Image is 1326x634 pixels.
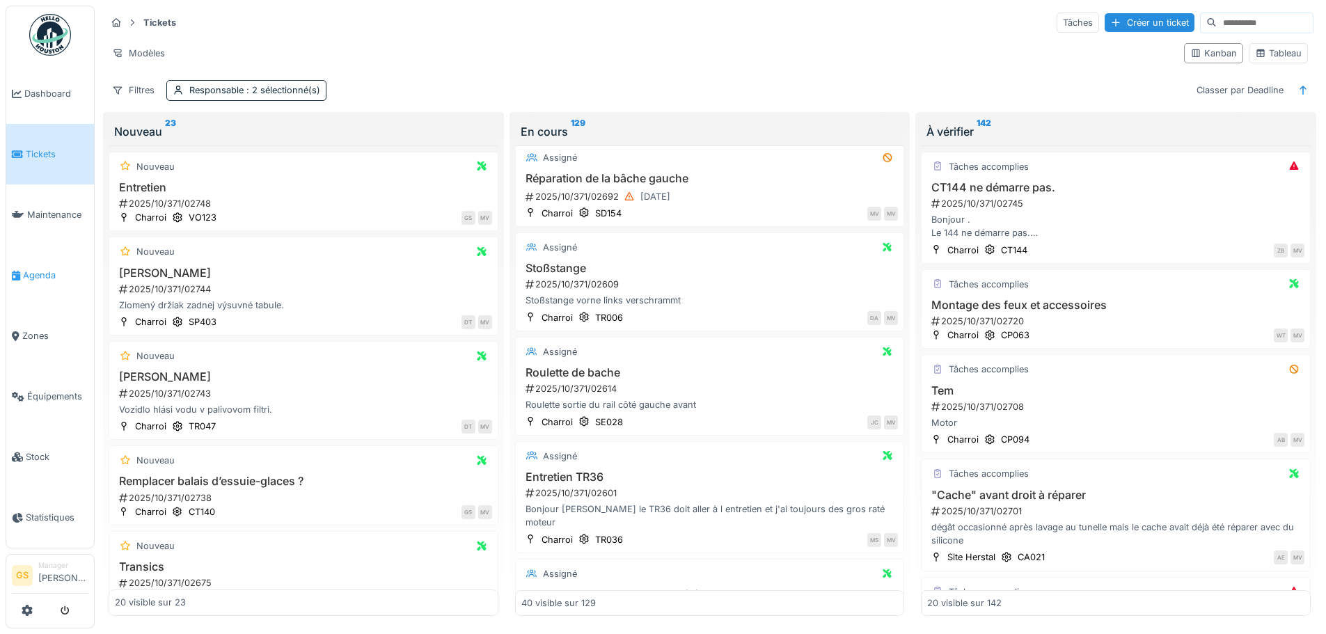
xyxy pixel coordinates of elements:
div: 20 visible sur 23 [115,596,186,610]
div: 2025/10/371/02609 [524,278,899,291]
span: Agenda [23,269,88,282]
div: MV [884,415,898,429]
h3: Remplacer balais d’essuie-glaces ? [115,475,492,488]
div: 2025/10/371/02720 [930,315,1304,328]
div: Tâches accomplies [949,363,1029,376]
div: 40 visible sur 129 [521,596,596,610]
div: Manager [38,560,88,571]
div: CP063 [1001,328,1029,342]
span: Équipements [27,390,88,403]
div: 2025/10/371/02701 [930,505,1304,518]
div: Classer par Deadline [1190,80,1290,100]
div: MV [1291,550,1304,564]
div: Motor [927,416,1304,429]
div: Charroi [542,207,573,220]
div: TR036 [595,533,623,546]
h3: Transics [115,560,492,573]
h3: Réparation de la bâche gauche [521,172,899,185]
a: Maintenance [6,184,94,245]
h3: Montage des feux et accessoires [927,299,1304,312]
div: Site Herstal [947,550,995,564]
div: MV [478,420,492,434]
div: MV [1291,244,1304,257]
span: Tickets [26,148,88,161]
div: Filtres [106,80,161,100]
div: 2025/10/371/02675 [118,576,492,589]
div: Créer un ticket [1105,13,1194,32]
a: Tickets [6,124,94,184]
div: GS [461,211,475,225]
div: Assigné [543,567,577,580]
div: MS [867,533,881,547]
div: Stoßstange vorne links verschrammt [521,294,899,307]
div: Vozidlo hlási vodu v palivovom filtri. [115,403,492,416]
span: : 2 sélectionné(s) [244,85,320,95]
div: MV [478,315,492,329]
div: JC [867,415,881,429]
a: Équipements [6,366,94,427]
div: 2025/10/371/02692 [524,188,899,205]
img: Badge_color-CXgf-gQk.svg [29,14,71,56]
sup: 23 [165,123,176,140]
a: Dashboard [6,63,94,124]
strong: Tickets [138,16,182,29]
h3: [PERSON_NAME] [115,267,492,280]
div: Modèles [106,43,171,63]
div: Assigné [543,241,577,254]
a: Agenda [6,245,94,306]
div: MV [1291,433,1304,447]
a: Statistiques [6,487,94,548]
div: SP403 [189,315,216,328]
sup: 129 [571,123,585,140]
sup: 142 [977,123,991,140]
div: AE [1274,550,1288,564]
h3: Roulette de bache [521,366,899,379]
div: Assigné [543,345,577,358]
div: Nouveau [136,454,175,467]
div: DA [867,311,881,325]
h3: Stoßstange [521,262,899,275]
div: Charroi [947,244,979,257]
div: MV [867,207,881,221]
div: SE028 [595,415,623,429]
li: [PERSON_NAME] [38,560,88,590]
div: MV [478,505,492,519]
div: 2025/10/371/02614 [524,382,899,395]
div: MV [884,533,898,547]
div: Zlomený držiak zadnej výsuvné tabule. [115,299,492,312]
div: Nouveau [136,160,175,173]
div: Nouveau [136,349,175,363]
div: Tâches accomplies [949,585,1029,599]
span: Maintenance [27,208,88,221]
div: Assigné [543,450,577,463]
h3: CT144 ne démarre pas. [927,181,1304,194]
div: CA021 [1018,550,1045,564]
div: MV [478,211,492,225]
div: Charroi [135,211,166,224]
div: Bonjour [PERSON_NAME] le TR36 doit aller à l entretien et j'ai toujours des gros raté moteur [521,502,899,529]
div: [DATE] [640,190,670,203]
div: Charroi [135,420,166,433]
div: Tâches [1057,13,1099,33]
div: CP094 [1001,433,1029,446]
h3: [PERSON_NAME] [115,370,492,383]
h3: Entretien TR36 [521,470,899,484]
div: MV [884,311,898,325]
div: 2025/10/371/02738 [118,491,492,505]
div: DT [461,420,475,434]
div: Nouveau [114,123,493,140]
div: ZB [1274,244,1288,257]
div: GS [461,505,475,519]
div: VO123 [189,211,216,224]
div: dégât occasionné après lavage au tunelle mais le cache avait déjà été réparer avec du silicone [927,521,1304,547]
div: MV [1291,328,1304,342]
a: Zones [6,306,94,366]
span: Stock [26,450,88,463]
div: Charroi [542,533,573,546]
div: CT140 [189,505,215,518]
div: Charroi [135,505,166,518]
a: GS Manager[PERSON_NAME] [12,560,88,594]
div: Assigné [543,151,577,164]
span: Statistiques [26,511,88,524]
h3: Pare choc avant droit a changé,éclat et peinture [521,588,899,601]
